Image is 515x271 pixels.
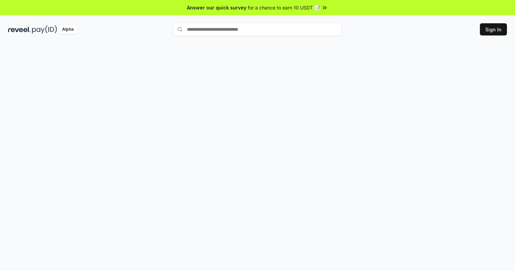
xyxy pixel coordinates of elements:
button: Sign In [480,23,507,35]
span: Answer our quick survey [187,4,246,11]
span: for a chance to earn 10 USDT 📝 [248,4,320,11]
img: reveel_dark [8,25,31,34]
div: Alpha [58,25,77,34]
img: pay_id [32,25,57,34]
